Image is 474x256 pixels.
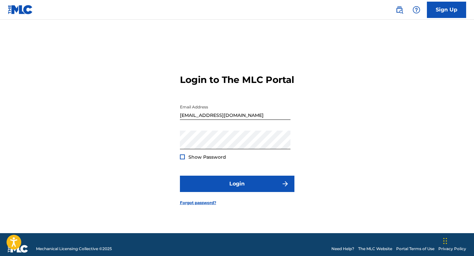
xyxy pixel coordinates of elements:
[427,2,466,18] a: Sign Up
[281,180,289,188] img: f7272a7cc735f4ea7f67.svg
[358,246,392,252] a: The MLC Website
[410,3,423,16] div: Help
[8,245,28,253] img: logo
[393,3,406,16] a: Public Search
[443,231,447,251] div: Drag
[396,246,434,252] a: Portal Terms of Use
[36,246,112,252] span: Mechanical Licensing Collective © 2025
[180,200,216,206] a: Forgot password?
[8,5,33,14] img: MLC Logo
[441,225,474,256] iframe: Chat Widget
[180,176,294,192] button: Login
[413,6,420,14] img: help
[331,246,354,252] a: Need Help?
[438,246,466,252] a: Privacy Policy
[188,154,226,160] span: Show Password
[395,6,403,14] img: search
[180,74,294,86] h3: Login to The MLC Portal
